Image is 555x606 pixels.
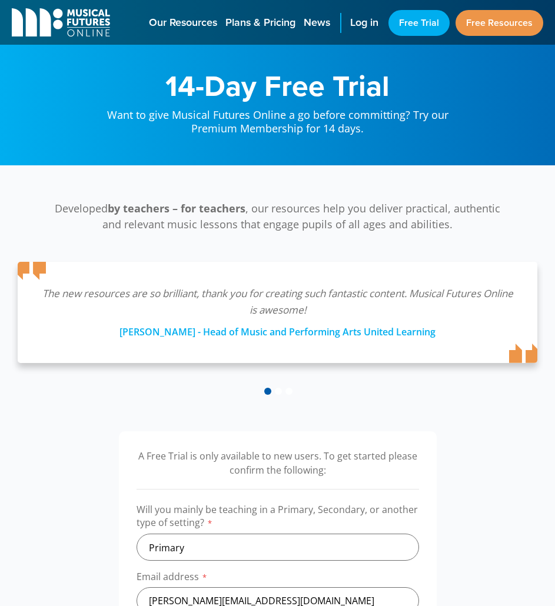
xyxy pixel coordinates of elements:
[350,15,378,31] span: Log in
[41,285,514,318] p: The new resources are so brilliant, thank you for creating such fantastic content. Musical Future...
[137,449,419,477] p: A Free Trial is only available to new users. To get started please confirm the following:
[41,318,514,339] div: [PERSON_NAME] - Head of Music and Performing Arts United Learning
[304,15,330,31] span: News
[95,100,460,136] p: Want to give Musical Futures Online a go before committing? Try our Premium Membership for 14 days.
[95,71,460,100] h1: 14-Day Free Trial
[149,15,217,31] span: Our Resources
[225,15,295,31] span: Plans & Pricing
[48,201,507,232] p: Developed , our resources help you deliver practical, authentic and relevant music lessons that e...
[108,201,245,215] strong: by teachers – for teachers
[456,10,543,36] a: Free Resources
[137,503,419,534] label: Will you mainly be teaching in a Primary, Secondary, or another type of setting?
[137,570,419,587] label: Email address
[388,10,450,36] a: Free Trial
